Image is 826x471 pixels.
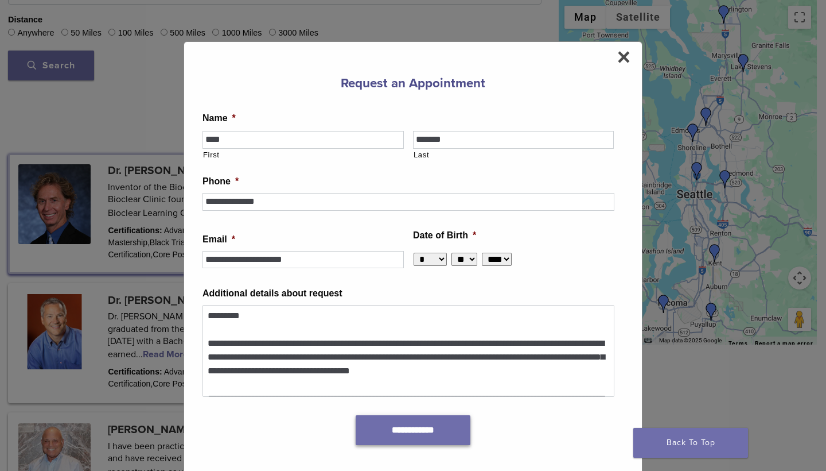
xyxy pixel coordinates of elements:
h3: Request an Appointment [202,70,624,97]
a: Back To Top [633,428,748,458]
label: Email [202,234,235,246]
span: × [617,45,630,68]
label: Last [414,149,614,161]
label: Name [202,113,236,125]
label: Additional details about request [202,288,342,300]
label: First [203,149,404,161]
label: Phone [202,176,239,188]
label: Date of Birth [413,230,476,242]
